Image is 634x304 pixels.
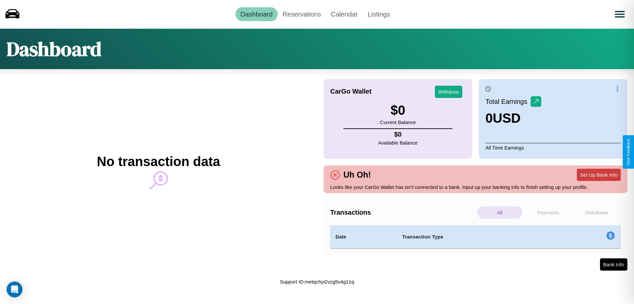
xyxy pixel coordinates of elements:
[626,139,631,165] div: Give Feedback
[330,225,621,248] table: simple table
[577,169,621,181] button: Set Up Bank Info
[280,277,354,286] p: Support ID: metqchyi2vzg5v4g11q
[326,7,363,21] a: Calendar
[7,35,101,63] h1: Dashboard
[611,5,629,23] button: Open menu
[335,233,392,241] h4: Date
[485,143,621,152] p: All Time Earnings
[330,209,475,216] h4: Transactions
[526,206,571,219] p: Payments
[363,7,395,21] a: Listings
[340,170,374,180] h4: Uh Oh!
[330,183,621,192] p: Looks like your CarGo Wallet has isn't connected to a bank. Input up your banking info to finish ...
[378,138,418,147] p: Available Balance
[435,86,462,98] button: Withdraw
[235,7,278,21] a: Dashboard
[97,154,220,169] h2: No transaction data
[380,118,416,127] p: Current Balance
[330,88,371,95] h4: CarGo Wallet
[477,206,522,219] p: All
[378,131,418,138] h4: $ 0
[485,111,541,126] h3: 0 USD
[600,258,627,271] button: Bank Info
[7,282,22,297] div: Open Intercom Messenger
[402,233,552,241] h4: Transaction Type
[380,103,416,118] h3: $ 0
[574,206,619,219] p: Withdraws
[485,96,531,108] p: Total Earnings
[278,7,326,21] a: Reservations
